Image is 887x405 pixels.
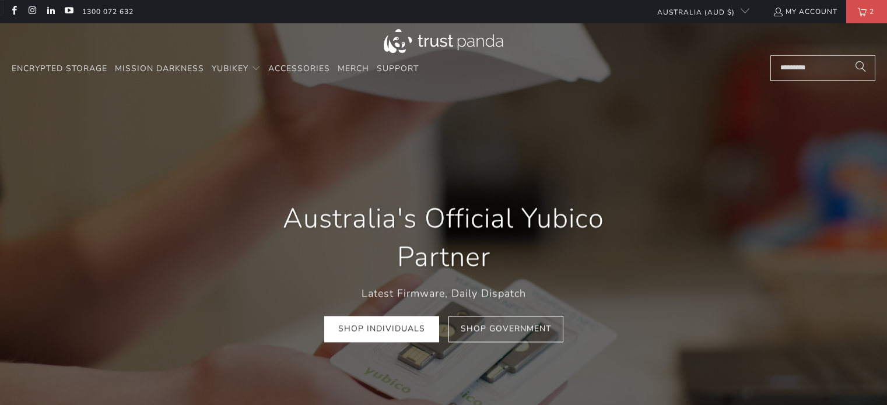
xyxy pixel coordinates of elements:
[12,55,107,83] a: Encrypted Storage
[268,55,330,83] a: Accessories
[840,358,878,396] iframe: 启动消息传送窗口的按钮
[268,63,330,74] span: Accessories
[338,63,369,74] span: Merch
[324,316,439,343] a: Shop Individuals
[448,316,563,343] a: Shop Government
[384,29,503,53] img: Trust Panda Australia
[251,285,636,302] p: Latest Firmware, Daily Dispatch
[115,63,204,74] span: Mission Darkness
[846,55,875,81] button: Search
[27,7,37,16] a: Trust Panda Australia on Instagram
[770,55,875,81] input: Search...
[45,7,55,16] a: Trust Panda Australia on LinkedIn
[338,55,369,83] a: Merch
[377,63,419,74] span: Support
[82,5,134,18] a: 1300 072 632
[12,55,419,83] nav: Translation missing: en.navigation.header.main_nav
[212,55,261,83] summary: YubiKey
[115,55,204,83] a: Mission Darkness
[377,55,419,83] a: Support
[251,199,636,276] h1: Australia's Official Yubico Partner
[64,7,73,16] a: Trust Panda Australia on YouTube
[212,63,248,74] span: YubiKey
[773,5,837,18] a: My Account
[12,63,107,74] span: Encrypted Storage
[9,7,19,16] a: Trust Panda Australia on Facebook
